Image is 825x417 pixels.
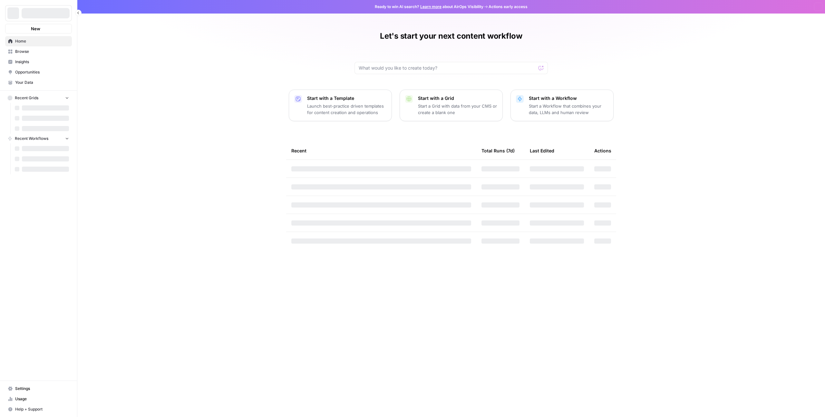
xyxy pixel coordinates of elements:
[15,80,69,85] span: Your Data
[15,59,69,65] span: Insights
[420,4,442,9] a: Learn more
[489,4,528,10] span: Actions early access
[375,4,483,10] span: Ready to win AI search? about AirOps Visibility
[5,57,72,67] a: Insights
[15,38,69,44] span: Home
[529,103,608,116] p: Start a Workflow that combines your data, LLMs and human review
[307,103,386,116] p: Launch best-practice driven templates for content creation and operations
[510,90,614,121] button: Start with a WorkflowStart a Workflow that combines your data, LLMs and human review
[400,90,503,121] button: Start with a GridStart a Grid with data from your CMS or create a blank one
[15,69,69,75] span: Opportunities
[5,77,72,88] a: Your Data
[5,24,72,34] button: New
[289,90,392,121] button: Start with a TemplateLaunch best-practice driven templates for content creation and operations
[418,103,497,116] p: Start a Grid with data from your CMS or create a blank one
[15,386,69,392] span: Settings
[5,383,72,394] a: Settings
[481,142,515,160] div: Total Runs (7d)
[5,404,72,414] button: Help + Support
[15,95,38,101] span: Recent Grids
[5,394,72,404] a: Usage
[15,49,69,54] span: Browse
[530,142,554,160] div: Last Edited
[5,93,72,103] button: Recent Grids
[5,67,72,77] a: Opportunities
[380,31,522,41] h1: Let's start your next content workflow
[307,95,386,102] p: Start with a Template
[15,406,69,412] span: Help + Support
[594,142,611,160] div: Actions
[5,46,72,57] a: Browse
[529,95,608,102] p: Start with a Workflow
[359,65,536,71] input: What would you like to create today?
[31,25,40,32] span: New
[291,142,471,160] div: Recent
[15,136,48,141] span: Recent Workflows
[5,134,72,143] button: Recent Workflows
[15,396,69,402] span: Usage
[5,36,72,46] a: Home
[418,95,497,102] p: Start with a Grid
